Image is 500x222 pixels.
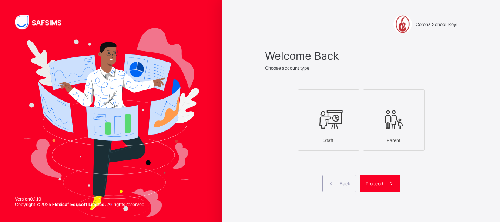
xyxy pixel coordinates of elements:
span: Choose account type [265,65,309,71]
span: Corona School Ikoyi [416,21,457,27]
img: Hero Image [23,28,199,218]
span: Version 0.1.19 [15,196,145,202]
div: Staff [302,134,355,147]
img: SAFSIMS Logo [15,15,70,29]
span: Back [340,181,350,186]
div: Parent [367,134,420,147]
span: Copyright © 2025 All rights reserved. [15,202,145,207]
span: Proceed [366,181,383,186]
strong: Flexisaf Edusoft Limited. [52,202,106,207]
span: Welcome Back [265,49,457,62]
